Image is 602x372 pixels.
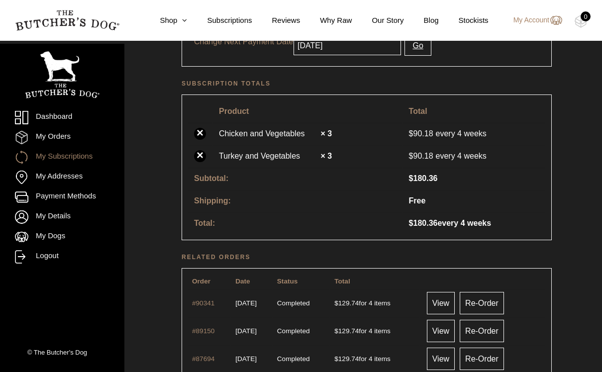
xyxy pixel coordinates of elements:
[439,15,489,26] a: Stockists
[460,320,504,342] a: Re-Order
[334,327,338,335] span: $
[15,151,109,164] a: My Subscriptions
[409,152,413,160] span: $
[235,299,257,307] time: 1754359896
[409,219,413,227] span: $
[403,145,545,167] td: every 4 weeks
[235,278,250,285] span: Date
[273,317,329,344] td: Completed
[334,327,359,335] span: 129.74
[188,190,402,211] th: Shipping:
[409,174,438,183] span: 180.36
[273,345,329,372] td: Completed
[273,289,329,316] td: Completed
[192,355,214,363] a: View order number 87694
[15,171,109,184] a: My Addresses
[320,152,332,160] strong: × 3
[503,14,562,26] a: My Account
[404,15,439,26] a: Blog
[182,79,552,89] h2: Subscription totals
[403,101,545,122] th: Total
[404,36,431,56] button: Go
[15,230,109,244] a: My Dogs
[403,212,545,234] td: every 4 weeks
[427,292,455,314] a: View
[192,278,210,285] span: Order
[182,252,552,262] h2: Related orders
[409,150,436,162] span: 90.18
[330,289,419,316] td: for 4 items
[277,278,298,285] span: Status
[15,131,109,144] a: My Orders
[352,15,403,26] a: Our Story
[15,190,109,204] a: Payment Methods
[460,292,504,314] a: Re-Order
[25,51,100,98] img: TBD_Portrait_Logo_White.png
[581,11,591,21] div: 0
[15,111,109,124] a: Dashboard
[409,174,413,183] span: $
[427,348,455,370] a: View
[187,15,252,26] a: Subscriptions
[409,129,413,138] span: $
[334,278,350,285] span: Total
[192,327,214,335] a: View order number 89150
[330,317,419,344] td: for 4 items
[320,129,332,138] strong: × 3
[334,355,359,363] span: 129.74
[334,299,338,307] span: $
[235,327,257,335] time: 1752286246
[235,355,257,363] time: 1749866911
[213,101,402,122] th: Product
[403,123,545,144] td: every 4 weeks
[15,250,109,264] a: Logout
[219,128,318,140] a: Chicken and Vegetables
[330,345,419,372] td: for 4 items
[334,355,338,363] span: $
[194,128,206,140] a: ×
[427,320,455,342] a: View
[409,219,438,227] span: 180.36
[460,348,504,370] a: Re-Order
[194,36,294,48] p: Change Next Payment Date
[188,212,402,234] th: Total:
[192,299,214,307] a: View order number 90341
[188,168,402,189] th: Subtotal:
[300,15,352,26] a: Why Raw
[15,210,109,224] a: My Details
[403,190,545,211] td: Free
[252,15,301,26] a: Reviews
[219,150,318,162] a: Turkey and Vegetables
[334,299,359,307] span: 129.74
[140,15,187,26] a: Shop
[575,15,587,28] img: TBD_Cart-Empty.png
[409,129,436,138] span: 90.18
[194,150,206,162] a: ×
